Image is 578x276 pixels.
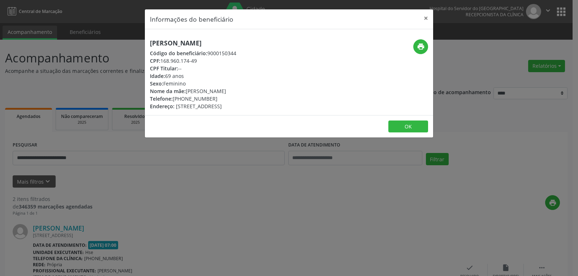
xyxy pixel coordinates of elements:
button: print [413,39,428,54]
span: Telefone: [150,95,173,102]
div: [PHONE_NUMBER] [150,95,236,102]
h5: Informações do beneficiário [150,14,233,24]
span: Idade: [150,73,165,79]
span: CPF: [150,57,160,64]
button: OK [388,121,428,133]
button: Close [419,9,433,27]
span: CPF Titular: [150,65,178,72]
span: Endereço: [150,103,174,110]
h5: [PERSON_NAME] [150,39,236,47]
span: [STREET_ADDRESS] [176,103,222,110]
span: Nome da mãe: [150,88,186,95]
span: Sexo: [150,80,163,87]
div: 69 anos [150,72,236,80]
div: 168.960.174-49 [150,57,236,65]
div: [PERSON_NAME] [150,87,236,95]
i: print [417,43,425,51]
div: -- [150,65,236,72]
div: 9000150344 [150,49,236,57]
div: Feminino [150,80,236,87]
span: Código do beneficiário: [150,50,207,57]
